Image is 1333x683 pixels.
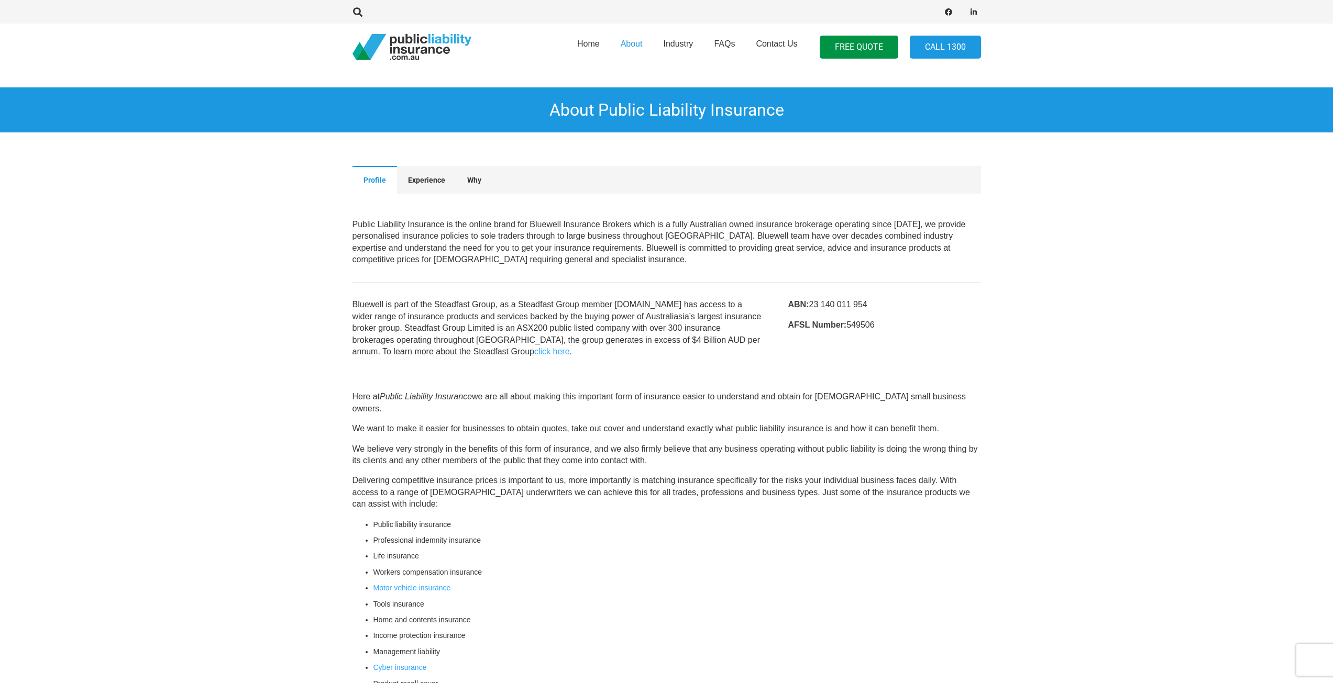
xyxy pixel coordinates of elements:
a: Facebook [941,5,956,19]
span: Contact Us [756,39,797,48]
p: 23 140 011 954 [788,299,981,310]
span: Home [577,39,600,48]
a: Search [348,7,369,17]
li: Management liability [373,646,981,657]
span: Industry [663,39,693,48]
p: Bluewell is part of the Steadfast Group, as a Steadfast Group member [DOMAIN_NAME] has access to ... [352,299,763,357]
iframe: chat widget [1289,641,1323,673]
a: FAQs [703,20,745,74]
strong: AFSL Number: [788,320,846,329]
span: Why [467,176,481,184]
a: Call 1300 [910,36,981,59]
a: Industry [653,20,703,74]
a: Motor vehicle insurance [373,584,451,592]
li: Life insurance [373,550,981,562]
a: click here [534,347,570,356]
a: About [610,20,653,74]
li: Income protection insurance [373,630,981,641]
button: Profile [352,166,397,193]
span: Experience [408,176,445,184]
i: Public Liability Insurance [380,392,472,401]
span: FAQs [714,39,735,48]
span: Profile [363,176,386,184]
p: 549506 [788,319,981,331]
p: We want to make it easier for businesses to obtain quotes, take out cover and understand exactly ... [352,423,981,434]
span: About [621,39,643,48]
p: We believe very strongly in the benefits of this form of insurance, and we also firmly believe th... [352,443,981,467]
li: Home and contents insurance [373,614,981,625]
li: Professional indemnity insurance [373,534,981,546]
a: Cyber insurance [373,663,427,671]
button: Why [456,166,492,193]
li: Public liability insurance [373,519,981,530]
a: Home [567,20,610,74]
li: Workers compensation insurance [373,566,981,578]
strong: ABN: [788,300,809,309]
button: Experience [397,166,456,193]
p: Delivering competitive insurance prices is important to us, more importantly is matching insuranc... [352,475,981,510]
p: Here at we are all about making this important form of insurance easier to understand and obtain ... [352,391,981,415]
a: pli_logotransparent [352,34,471,60]
a: FREE QUOTE [820,36,898,59]
a: Contact Us [745,20,808,74]
p: Our Office Southport Central [352,219,981,266]
a: LinkedIn [966,5,981,19]
li: Tools insurance [373,598,981,610]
